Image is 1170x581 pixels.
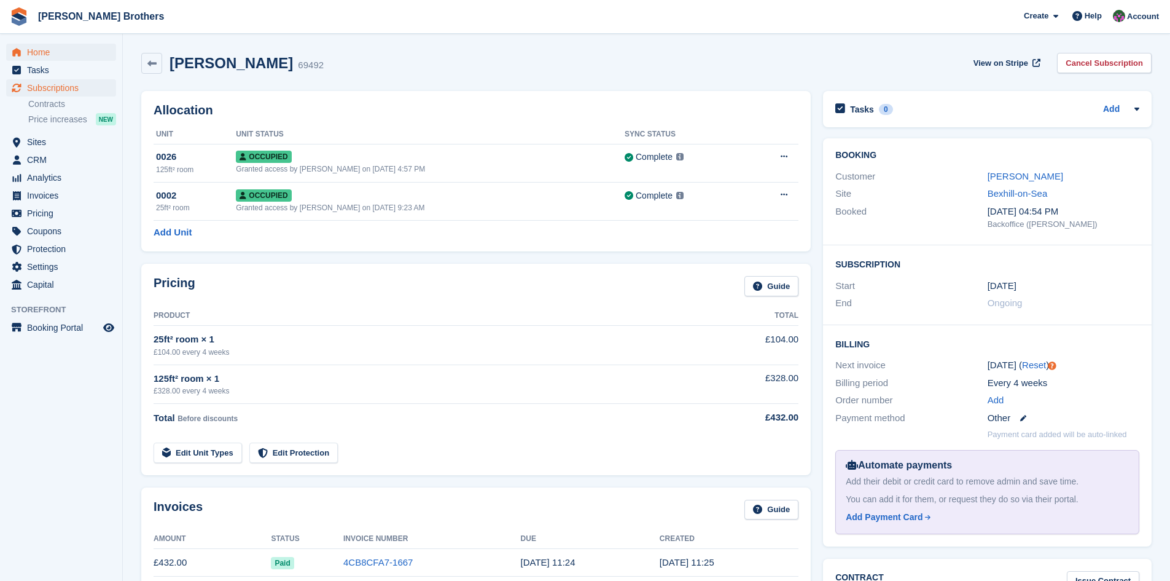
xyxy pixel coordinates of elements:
span: Ongoing [988,298,1023,308]
div: You can add it for them, or request they do so via their portal. [846,493,1129,506]
h2: [PERSON_NAME] [170,55,293,71]
div: Billing period [835,376,987,390]
div: Tooltip anchor [1047,360,1058,371]
span: Occupied [236,151,291,163]
span: Capital [27,276,101,293]
div: 125ft² room [156,164,236,175]
div: 0026 [156,150,236,164]
h2: Booking [835,151,1139,160]
a: menu [6,205,116,222]
th: Total [700,306,798,326]
a: 4CB8CFA7-1667 [343,557,413,567]
a: Preview store [101,320,116,335]
a: Add [988,393,1004,408]
a: menu [6,187,116,204]
div: [DATE] 04:54 PM [988,205,1139,219]
div: 25ft² room × 1 [154,333,700,347]
span: Storefront [11,304,122,316]
td: £432.00 [154,549,271,577]
a: menu [6,258,116,275]
a: Edit Protection [249,443,338,463]
div: Customer [835,170,987,184]
div: Automate payments [846,458,1129,473]
span: Settings [27,258,101,275]
span: Booking Portal [27,319,101,336]
th: Due [521,529,660,549]
th: Sync Status [625,125,746,144]
img: Nick Wright [1113,10,1125,22]
a: menu [6,61,116,79]
div: £328.00 every 4 weeks [154,385,700,397]
div: Granted access by [PERSON_NAME] on [DATE] 9:23 AM [236,202,625,213]
a: Edit Unit Types [154,443,242,463]
div: 0 [879,104,893,115]
p: Payment card added will be auto-linked [988,429,1127,441]
time: 2025-10-03 10:24:41 UTC [521,557,575,567]
a: Bexhill-on-Sea [988,188,1048,199]
a: menu [6,240,116,258]
h2: Allocation [154,103,798,117]
time: 2025-10-02 10:25:03 UTC [660,557,714,567]
a: Guide [744,500,798,520]
a: Cancel Subscription [1057,53,1152,73]
h2: Billing [835,338,1139,350]
a: Reset [1022,360,1046,370]
div: 125ft² room × 1 [154,372,700,386]
h2: Invoices [154,500,203,520]
div: Payment method [835,411,987,425]
img: icon-info-grey-7440780725fd019a000dd9b08b2336e03edf1995a4989e88bcd33f0948082b44.svg [676,192,684,199]
h2: Tasks [850,104,874,115]
a: Add Unit [154,226,192,240]
div: Other [988,411,1139,425]
div: Complete [636,151,673,164]
div: Every 4 weeks [988,376,1139,390]
span: Sites [27,133,101,151]
div: 0002 [156,189,236,203]
div: Order number [835,393,987,408]
th: Unit [154,125,236,144]
div: Add Payment Card [846,511,922,524]
span: Create [1024,10,1048,22]
a: menu [6,276,116,293]
span: Occupied [236,189,291,202]
td: £328.00 [700,365,798,403]
span: Tasks [27,61,101,79]
th: Product [154,306,700,326]
a: [PERSON_NAME] Brothers [33,6,169,26]
a: menu [6,44,116,61]
th: Invoice Number [343,529,521,549]
div: End [835,296,987,310]
th: Created [660,529,798,549]
th: Unit Status [236,125,625,144]
a: menu [6,133,116,151]
span: Account [1127,10,1159,23]
a: View on Stripe [969,53,1043,73]
div: 25ft² room [156,202,236,213]
div: Granted access by [PERSON_NAME] on [DATE] 4:57 PM [236,164,625,175]
h2: Subscription [835,258,1139,270]
span: Home [27,44,101,61]
time: 2025-01-21 01:00:00 UTC [988,279,1016,293]
a: menu [6,151,116,168]
span: Help [1085,10,1102,22]
span: Price increases [28,114,87,125]
a: menu [6,169,116,186]
a: menu [6,319,116,336]
span: CRM [27,151,101,168]
td: £104.00 [700,326,798,365]
img: icon-info-grey-7440780725fd019a000dd9b08b2336e03edf1995a4989e88bcd33f0948082b44.svg [676,153,684,160]
th: Amount [154,529,271,549]
div: Booked [835,205,987,231]
div: £104.00 every 4 weeks [154,347,700,358]
a: Price increases NEW [28,113,116,126]
a: [PERSON_NAME] [988,171,1063,181]
a: menu [6,223,116,240]
div: £432.00 [700,411,798,425]
span: Invoices [27,187,101,204]
span: Analytics [27,169,101,186]
th: Status [271,529,343,549]
div: Site [835,187,987,201]
a: Add Payment Card [846,511,1124,524]
a: Guide [744,276,798,296]
a: menu [6,79,116,97]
